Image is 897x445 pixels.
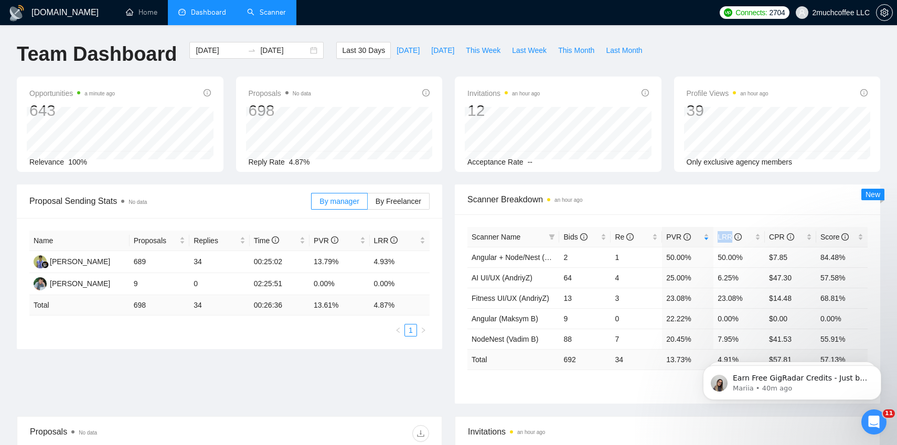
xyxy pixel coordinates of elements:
[431,45,454,56] span: [DATE]
[559,267,611,288] td: 64
[29,101,115,121] div: 643
[331,236,338,244] span: info-circle
[611,308,662,329] td: 0
[724,8,732,17] img: upwork-logo.png
[467,158,524,166] span: Acceptance Rate
[554,197,582,203] time: an hour ago
[472,274,532,282] a: AI UI/UX (AndriyZ)
[391,42,425,59] button: [DATE]
[765,288,816,308] td: $14.48
[662,247,713,267] td: 50.00%
[390,236,398,244] span: info-circle
[547,229,557,245] span: filter
[417,324,430,337] li: Next Page
[189,273,249,295] td: 0
[472,335,538,343] a: NodeNest (Vadim B)
[309,251,369,273] td: 13.79%
[861,409,887,435] iframe: Intercom live chat
[370,273,430,295] td: 0.00%
[189,295,249,316] td: 34
[713,329,765,349] td: 7.95%
[370,251,430,273] td: 4.93%
[250,295,309,316] td: 00:26:36
[713,247,765,267] td: 50.00%
[342,45,385,56] span: Last 30 Days
[50,256,110,267] div: [PERSON_NAME]
[684,233,691,241] span: info-circle
[662,329,713,349] td: 20.45%
[397,45,420,56] span: [DATE]
[126,8,157,17] a: homeHome
[506,42,552,59] button: Last Week
[615,233,634,241] span: Re
[662,308,713,329] td: 22.22%
[468,425,867,438] span: Invitations
[460,42,506,59] button: This Week
[79,430,97,436] span: No data
[472,294,549,302] a: Fitness UI/UX (AndriyZ)
[769,233,794,241] span: CPR
[189,251,249,273] td: 34
[420,327,426,333] span: right
[558,45,594,56] span: This Month
[877,8,892,17] span: setting
[559,247,611,267] td: 2
[422,89,430,96] span: info-circle
[130,295,189,316] td: 698
[687,101,768,121] div: 39
[17,42,177,67] h1: Team Dashboard
[563,233,587,241] span: Bids
[559,329,611,349] td: 88
[405,324,417,336] a: 1
[876,4,893,21] button: setting
[194,235,237,246] span: Replies
[816,247,868,267] td: 84.48%
[376,197,421,205] span: By Freelancer
[662,288,713,308] td: 23.08%
[309,295,369,316] td: 13.61 %
[600,42,648,59] button: Last Month
[559,349,611,370] td: 692
[611,329,662,349] td: 7
[687,87,768,100] span: Profile Views
[314,236,338,245] span: PVR
[248,46,256,55] span: to
[662,267,713,288] td: 25.00%
[467,101,540,121] div: 12
[816,288,868,308] td: 68.81%
[412,425,429,442] button: download
[552,42,600,59] button: This Month
[249,101,311,121] div: 698
[580,233,588,241] span: info-circle
[254,236,279,245] span: Time
[248,46,256,55] span: swap-right
[559,308,611,329] td: 9
[425,42,460,59] button: [DATE]
[191,8,226,17] span: Dashboard
[34,277,47,290] img: DM
[467,87,540,100] span: Invitations
[666,233,691,241] span: PVR
[687,343,897,417] iframe: Intercom notifications message
[134,235,177,246] span: Proposals
[467,349,559,370] td: Total
[606,45,642,56] span: Last Month
[528,158,532,166] span: --
[687,158,793,166] span: Only exclusive agency members
[30,425,230,442] div: Proposals
[130,251,189,273] td: 689
[841,233,849,241] span: info-circle
[250,251,309,273] td: 00:25:02
[417,324,430,337] button: right
[765,329,816,349] td: $41.53
[713,288,765,308] td: 23.08%
[816,267,868,288] td: 57.58%
[472,233,520,241] span: Scanner Name
[713,267,765,288] td: 6.25%
[866,190,880,199] span: New
[472,253,574,262] a: Angular + Node/Nest (Vadim B)
[798,9,806,16] span: user
[512,45,547,56] span: Last Week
